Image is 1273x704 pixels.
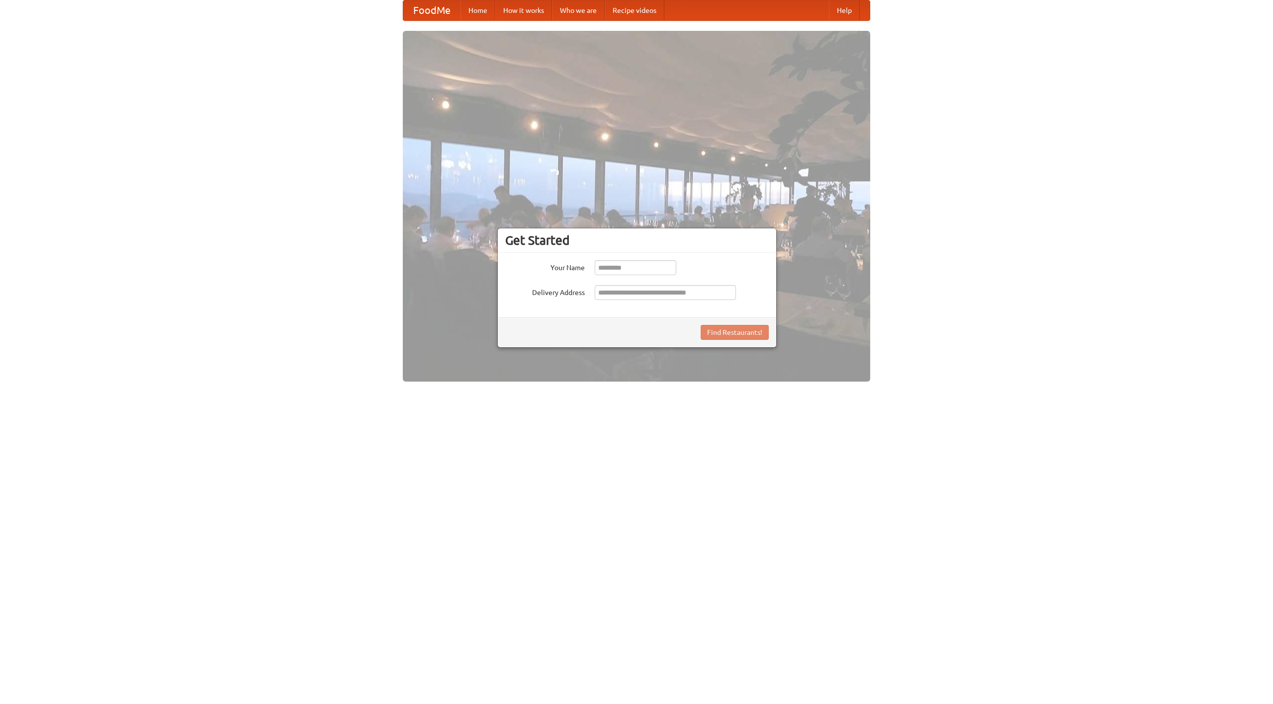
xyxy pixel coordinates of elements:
a: Home [460,0,495,20]
a: How it works [495,0,552,20]
a: Help [829,0,860,20]
label: Delivery Address [505,285,585,298]
a: Who we are [552,0,605,20]
a: Recipe videos [605,0,664,20]
h3: Get Started [505,233,769,248]
label: Your Name [505,260,585,273]
a: FoodMe [403,0,460,20]
button: Find Restaurants! [701,325,769,340]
